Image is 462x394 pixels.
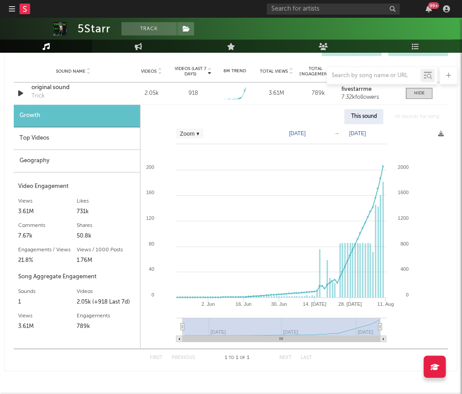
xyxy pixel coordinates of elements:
button: Last [301,355,312,360]
div: 731k [77,207,136,217]
text: 0 [152,292,154,297]
div: 2.05k (+918 Last 7d) [77,297,136,308]
button: Track [121,22,177,35]
div: 1 1 1 [213,353,262,363]
div: 99 + [428,2,439,9]
input: Search for artists [267,4,400,15]
div: Top Videos [14,127,140,150]
div: 3.61M [18,207,77,217]
text: 1600 [398,190,409,195]
text: 200 [146,164,154,170]
div: Videos [77,286,136,297]
div: Likes [77,196,136,207]
span: Videos (last 7 days) [175,66,207,77]
text: 2000 [398,164,409,170]
div: 918 [188,89,198,98]
text: 400 [401,266,409,272]
input: Search by song name or URL [327,72,421,79]
button: 99+ [426,5,432,12]
div: Song Aggregate Engagement [18,272,136,282]
div: 7.32k followers [341,94,397,101]
text: 30. Jun [271,301,287,307]
text: [DATE] [289,130,306,137]
div: 1.76M [77,255,136,266]
div: Sounds [18,286,77,297]
text: 40 [149,266,154,272]
div: 3.61M [18,321,77,332]
div: 789k [77,321,136,332]
text: 0 [406,292,409,297]
div: Growth [14,105,140,127]
div: Engagements / Views [18,245,77,255]
text: 16. Jun [236,301,252,307]
div: Geography [14,150,140,172]
div: 2.05k [133,89,170,98]
div: Views [18,311,77,321]
text: 80 [149,241,154,246]
div: Shares [77,220,136,231]
button: First [150,355,163,360]
text: 1200 [398,215,409,221]
div: Engagements [77,311,136,321]
div: 7.67k [18,231,77,242]
div: Comments [18,220,77,231]
text: 120 [146,215,154,221]
text: 800 [401,241,409,246]
span: Total Engagements [299,66,333,77]
text: 14. [DATE] [303,301,326,307]
text: → [334,130,340,137]
a: original sound [31,83,115,92]
div: 50.8k [77,231,136,242]
div: This sound [345,109,384,124]
button: Previous [172,355,195,360]
text: 11. Aug [377,301,394,307]
div: All sounds for song [388,109,446,124]
div: Video Engagement [18,181,136,192]
div: Trick [31,92,45,101]
span: to [229,356,235,360]
div: Views / 1000 Posts [77,245,136,255]
span: of [240,356,246,360]
text: 160 [146,190,154,195]
button: Next [279,355,292,360]
div: 5Starr [78,22,110,35]
div: 1 [18,297,77,308]
text: 28. [DATE] [338,301,362,307]
div: 3.61M [258,89,295,98]
a: fivestarrme [341,86,397,93]
strong: fivestarrme [341,86,372,92]
div: Views [18,196,77,207]
div: 789k [300,89,337,98]
text: 2. Jun [202,301,215,307]
div: 21.8% [18,255,77,266]
text: [DATE] [349,130,366,137]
